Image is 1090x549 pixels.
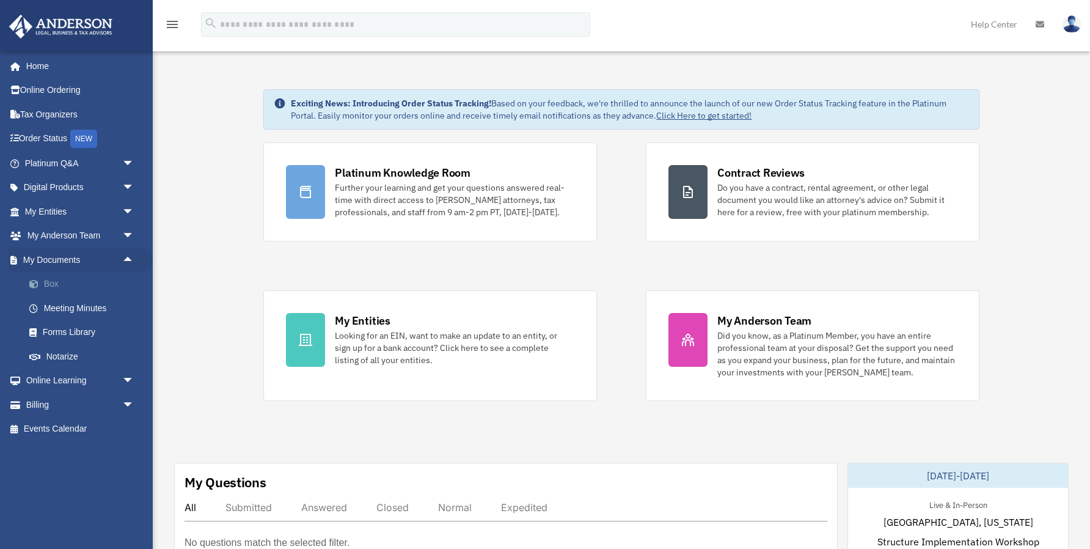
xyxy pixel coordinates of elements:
[9,54,147,78] a: Home
[877,534,1039,549] span: Structure Implementation Workshop
[17,272,153,297] a: Box
[9,248,153,272] a: My Documentsarrow_drop_up
[9,175,153,200] a: Digital Productsarrow_drop_down
[1063,15,1081,33] img: User Pic
[17,296,153,320] a: Meeting Minutes
[335,313,390,328] div: My Entities
[122,175,147,201] span: arrow_drop_down
[9,102,153,127] a: Tax Organizers
[17,320,153,345] a: Forms Library
[920,498,997,510] div: Live & In-Person
[291,97,968,122] div: Based on your feedback, we're thrilled to announce the launch of our new Order Status Tracking fe...
[9,78,153,103] a: Online Ordering
[656,110,752,121] a: Click Here to get started!
[122,199,147,224] span: arrow_drop_down
[9,127,153,152] a: Order StatusNEW
[335,165,470,180] div: Platinum Knowledge Room
[717,313,811,328] div: My Anderson Team
[204,17,218,30] i: search
[717,330,957,378] div: Did you know, as a Platinum Member, you have an entire professional team at your disposal? Get th...
[122,392,147,418] span: arrow_drop_down
[883,515,1033,529] span: [GEOGRAPHIC_DATA], [US_STATE]
[376,501,409,514] div: Closed
[9,417,153,441] a: Events Calendar
[9,224,153,248] a: My Anderson Teamarrow_drop_down
[225,501,272,514] div: Submitted
[9,392,153,417] a: Billingarrow_drop_down
[9,199,153,224] a: My Entitiesarrow_drop_down
[122,224,147,249] span: arrow_drop_down
[717,182,957,218] div: Do you have a contract, rental agreement, or other legal document you would like an attorney's ad...
[9,369,153,393] a: Online Learningarrow_drop_down
[185,501,196,514] div: All
[301,501,347,514] div: Answered
[122,369,147,394] span: arrow_drop_down
[501,501,547,514] div: Expedited
[122,151,147,176] span: arrow_drop_down
[646,290,979,401] a: My Anderson Team Did you know, as a Platinum Member, you have an entire professional team at your...
[165,17,180,32] i: menu
[263,142,597,241] a: Platinum Knowledge Room Further your learning and get your questions answered real-time with dire...
[263,290,597,401] a: My Entities Looking for an EIN, want to make an update to an entity, or sign up for a bank accoun...
[717,165,805,180] div: Contract Reviews
[438,501,472,514] div: Normal
[17,344,153,369] a: Notarize
[185,473,266,492] div: My Questions
[122,248,147,273] span: arrow_drop_up
[335,330,574,366] div: Looking for an EIN, want to make an update to an entity, or sign up for a bank account? Click her...
[70,130,97,148] div: NEW
[335,182,574,218] div: Further your learning and get your questions answered real-time with direct access to [PERSON_NAM...
[646,142,979,241] a: Contract Reviews Do you have a contract, rental agreement, or other legal document you would like...
[848,463,1068,488] div: [DATE]-[DATE]
[291,98,491,109] strong: Exciting News: Introducing Order Status Tracking!
[165,21,180,32] a: menu
[5,15,116,39] img: Anderson Advisors Platinum Portal
[9,151,153,175] a: Platinum Q&Aarrow_drop_down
